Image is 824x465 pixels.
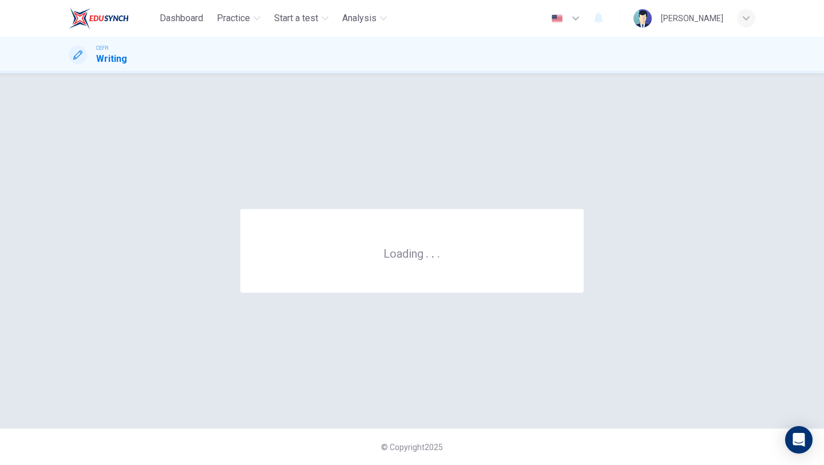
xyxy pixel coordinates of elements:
h1: Writing [96,52,127,66]
button: Dashboard [155,8,208,29]
span: Practice [217,11,250,25]
button: Practice [212,8,265,29]
span: © Copyright 2025 [381,443,443,452]
h6: Loading [383,246,441,261]
img: en [550,14,564,23]
h6: . [437,243,441,262]
div: [PERSON_NAME] [661,11,723,25]
img: Profile picture [633,9,652,27]
span: CEFR [96,44,108,52]
a: EduSynch logo [69,7,155,30]
h6: . [431,243,435,262]
img: EduSynch logo [69,7,129,30]
span: Analysis [342,11,377,25]
h6: . [425,243,429,262]
div: Open Intercom Messenger [785,426,813,454]
button: Analysis [338,8,391,29]
span: Start a test [274,11,318,25]
span: Dashboard [160,11,203,25]
button: Start a test [270,8,333,29]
